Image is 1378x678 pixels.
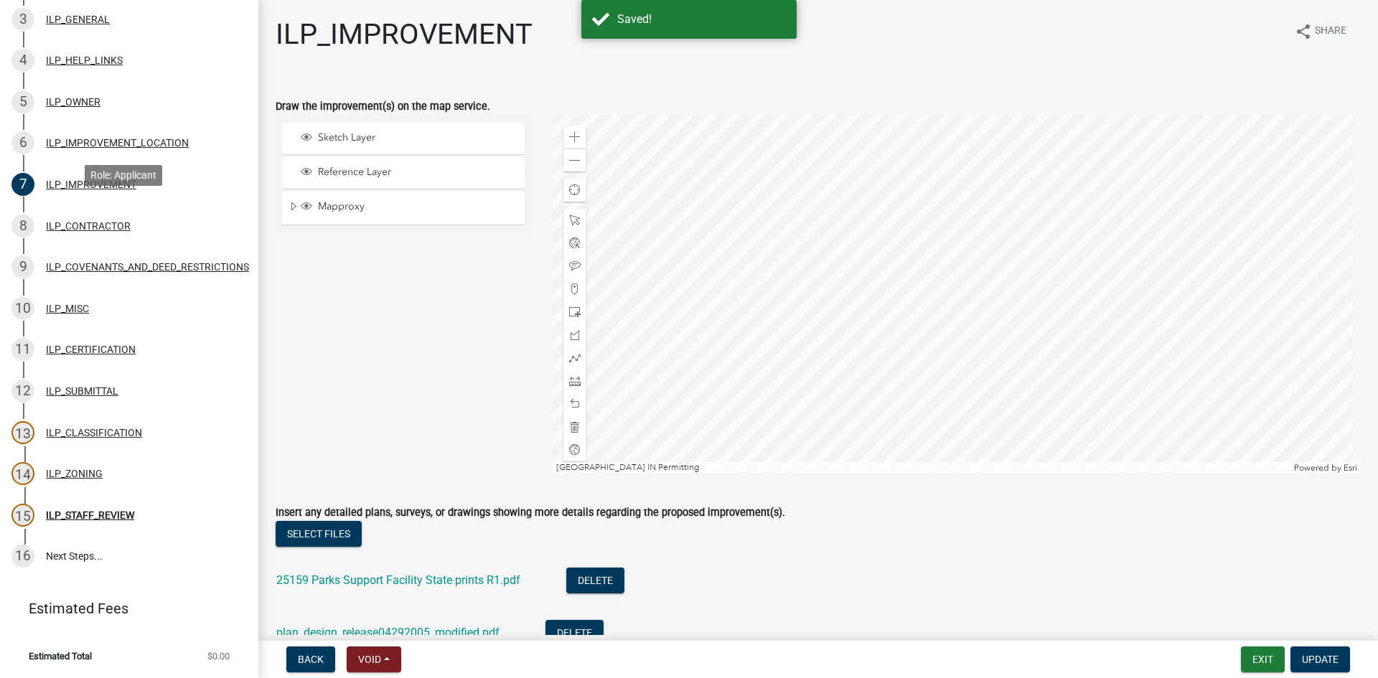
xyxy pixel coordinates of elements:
[347,646,401,672] button: Void
[46,344,136,354] div: ILP_CERTIFICATION
[207,651,230,661] span: $0.00
[563,126,586,149] div: Zoom in
[276,508,785,518] label: Insert any detailed plans, surveys, or drawings showing more details regarding the proposed impro...
[299,166,520,180] div: Reference Layer
[617,11,786,28] div: Saved!
[286,646,335,672] button: Back
[1290,646,1350,672] button: Update
[1295,23,1312,40] i: share
[358,654,381,665] span: Void
[276,573,520,587] a: 25159 Parks Support Facility State prints R1.pdf
[11,173,34,196] div: 7
[314,200,520,213] span: Mapproxy
[85,165,162,186] div: Role: Applicant
[46,179,136,189] div: ILP_IMPROVEMENT
[11,545,34,568] div: 16
[11,504,34,527] div: 15
[11,338,34,361] div: 11
[563,179,586,202] div: Find my location
[11,215,34,237] div: 8
[282,157,525,189] li: Reference Layer
[46,97,100,107] div: ILP_OWNER
[11,49,34,72] div: 4
[314,131,520,144] span: Sketch Layer
[299,131,520,146] div: Sketch Layer
[276,17,533,52] h1: ILP_IMPROVEMENT
[46,138,189,148] div: ILP_IMPROVEMENT_LOCATION
[563,149,586,171] div: Zoom out
[282,192,525,225] li: Mapproxy
[46,469,103,479] div: ILP_ZONING
[11,8,34,31] div: 3
[545,627,604,641] wm-modal-confirm: Delete Document
[281,119,526,229] ul: Layer List
[1344,463,1357,473] a: Esri
[11,594,235,623] a: Estimated Fees
[11,297,34,320] div: 10
[11,255,34,278] div: 9
[1315,23,1346,40] span: Share
[566,568,624,593] button: Delete
[46,221,131,231] div: ILP_CONTRACTOR
[46,386,118,396] div: ILP_SUBMITTAL
[553,462,1291,474] div: [GEOGRAPHIC_DATA] IN Permitting
[288,200,299,215] span: Expand
[11,380,34,402] div: 12
[11,90,34,113] div: 5
[46,14,110,24] div: ILP_GENERAL
[1241,646,1285,672] button: Exit
[11,462,34,485] div: 14
[566,575,624,588] wm-modal-confirm: Delete Document
[276,102,490,112] label: Draw the improvement(s) on the map service.
[46,510,134,520] div: ILP_STAFF_REVIEW
[282,123,525,155] li: Sketch Layer
[46,262,249,272] div: ILP_COVENANTS_AND_DEED_RESTRICTIONS
[298,654,324,665] span: Back
[545,620,604,646] button: Delete
[1290,462,1361,474] div: Powered by
[314,166,520,179] span: Reference Layer
[29,651,92,661] span: Estimated Total
[11,421,34,444] div: 13
[11,131,34,154] div: 6
[276,521,362,547] button: Select files
[46,303,89,314] div: ILP_MISC
[46,55,123,65] div: ILP_HELP_LINKS
[1283,17,1358,45] button: shareShare
[1302,654,1339,665] span: Update
[276,626,500,639] a: plan_design_release04292005_modified.pdf
[299,200,520,215] div: Mapproxy
[46,428,142,438] div: ILP_CLASSIFICATION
